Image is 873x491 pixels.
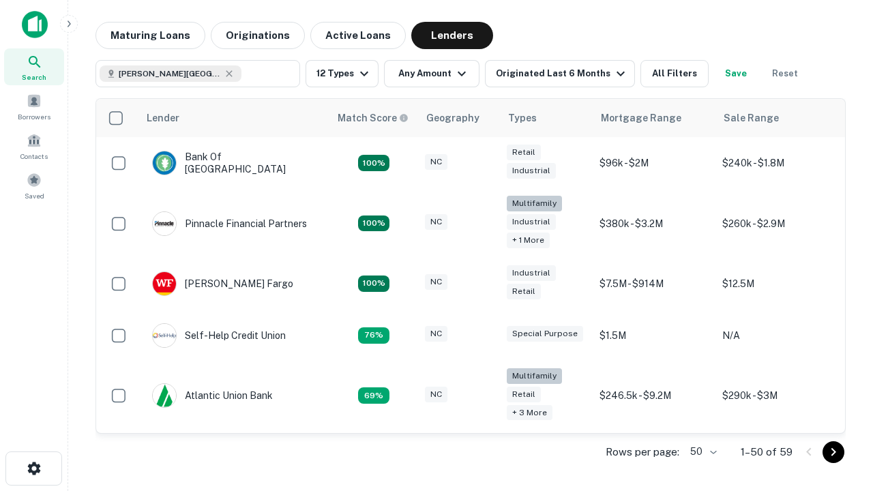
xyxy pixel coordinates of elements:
[25,190,44,201] span: Saved
[426,110,479,126] div: Geography
[152,211,307,236] div: Pinnacle Financial Partners
[640,60,709,87] button: All Filters
[714,60,758,87] button: Save your search to get updates of matches that match your search criteria.
[763,60,807,87] button: Reset
[22,72,46,83] span: Search
[425,274,447,290] div: NC
[152,383,273,408] div: Atlantic Union Bank
[153,384,176,407] img: picture
[425,326,447,342] div: NC
[805,338,873,404] iframe: Chat Widget
[593,310,715,361] td: $1.5M
[507,368,562,384] div: Multifamily
[211,22,305,49] button: Originations
[147,110,179,126] div: Lender
[507,214,556,230] div: Industrial
[593,189,715,258] td: $380k - $3.2M
[152,151,316,175] div: Bank Of [GEOGRAPHIC_DATA]
[18,111,50,122] span: Borrowers
[329,99,418,137] th: Capitalize uses an advanced AI algorithm to match your search with the best lender. The match sco...
[425,154,447,170] div: NC
[601,110,681,126] div: Mortgage Range
[153,272,176,295] img: picture
[384,60,479,87] button: Any Amount
[741,444,793,460] p: 1–50 of 59
[411,22,493,49] button: Lenders
[152,323,286,348] div: Self-help Credit Union
[138,99,329,137] th: Lender
[823,441,844,463] button: Go to next page
[715,361,838,430] td: $290k - $3M
[507,196,562,211] div: Multifamily
[507,163,556,179] div: Industrial
[685,442,719,462] div: 50
[715,258,838,310] td: $12.5M
[593,137,715,189] td: $96k - $2M
[715,310,838,361] td: N/A
[425,214,447,230] div: NC
[306,60,379,87] button: 12 Types
[20,151,48,162] span: Contacts
[507,233,550,248] div: + 1 more
[418,99,500,137] th: Geography
[358,155,389,171] div: Matching Properties: 15, hasApolloMatch: undefined
[593,258,715,310] td: $7.5M - $914M
[153,212,176,235] img: picture
[95,22,205,49] button: Maturing Loans
[508,110,537,126] div: Types
[593,99,715,137] th: Mortgage Range
[358,327,389,344] div: Matching Properties: 11, hasApolloMatch: undefined
[358,276,389,292] div: Matching Properties: 15, hasApolloMatch: undefined
[485,60,635,87] button: Originated Last 6 Months
[507,145,541,160] div: Retail
[22,11,48,38] img: capitalize-icon.png
[310,22,406,49] button: Active Loans
[338,110,409,125] div: Capitalize uses an advanced AI algorithm to match your search with the best lender. The match sco...
[4,48,64,85] a: Search
[4,88,64,125] a: Borrowers
[507,265,556,281] div: Industrial
[606,444,679,460] p: Rows per page:
[153,324,176,347] img: picture
[153,151,176,175] img: picture
[4,167,64,204] a: Saved
[425,387,447,402] div: NC
[358,215,389,232] div: Matching Properties: 26, hasApolloMatch: undefined
[593,361,715,430] td: $246.5k - $9.2M
[358,387,389,404] div: Matching Properties: 10, hasApolloMatch: undefined
[724,110,779,126] div: Sale Range
[507,326,583,342] div: Special Purpose
[152,271,293,296] div: [PERSON_NAME] Fargo
[496,65,629,82] div: Originated Last 6 Months
[507,405,552,421] div: + 3 more
[715,189,838,258] td: $260k - $2.9M
[119,68,221,80] span: [PERSON_NAME][GEOGRAPHIC_DATA], [GEOGRAPHIC_DATA]
[500,99,593,137] th: Types
[4,128,64,164] a: Contacts
[507,284,541,299] div: Retail
[338,110,406,125] h6: Match Score
[507,387,541,402] div: Retail
[715,137,838,189] td: $240k - $1.8M
[715,99,838,137] th: Sale Range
